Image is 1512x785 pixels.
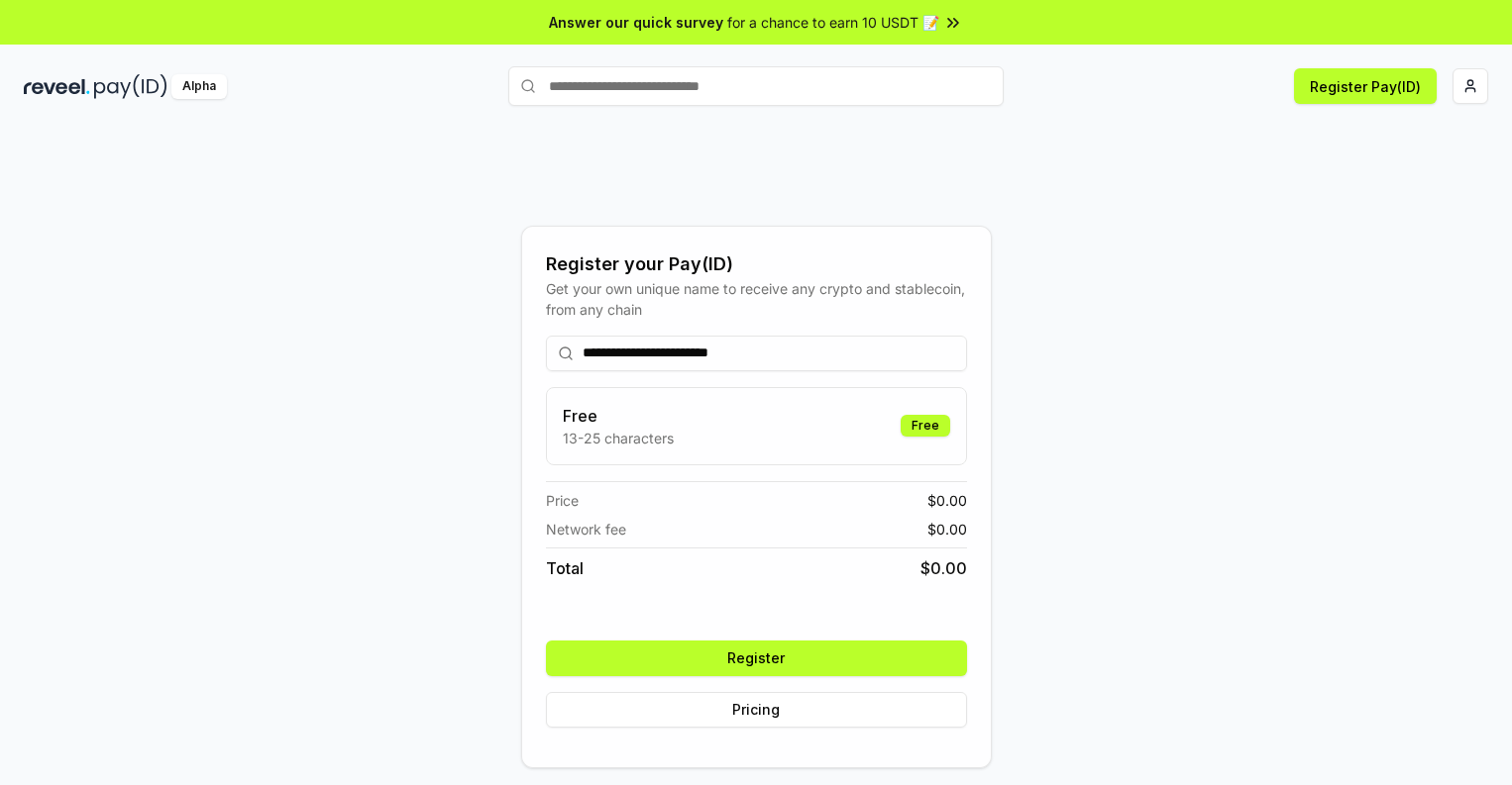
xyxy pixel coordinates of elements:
[546,519,626,540] span: Network fee
[171,74,227,99] div: Alpha
[546,250,967,278] div: Register your Pay(ID)
[727,12,939,33] span: for a chance to earn 10 USDT 📝
[920,556,967,580] span: $ 0.00
[546,490,579,511] span: Price
[24,74,90,99] img: reveel_dark
[1294,68,1437,104] button: Register Pay(ID)
[546,692,967,728] button: Pricing
[563,428,674,448] p: 13-25 characters
[563,404,674,428] h3: Free
[927,519,967,540] span: $ 0.00
[546,640,967,676] button: Register
[94,74,167,99] img: pay_id
[901,415,950,437] div: Free
[549,12,723,33] span: Answer our quick survey
[927,490,967,511] span: $ 0.00
[546,556,584,580] span: Total
[546,278,967,320] div: Get your own unique name to receive any crypto and stablecoin, from any chain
